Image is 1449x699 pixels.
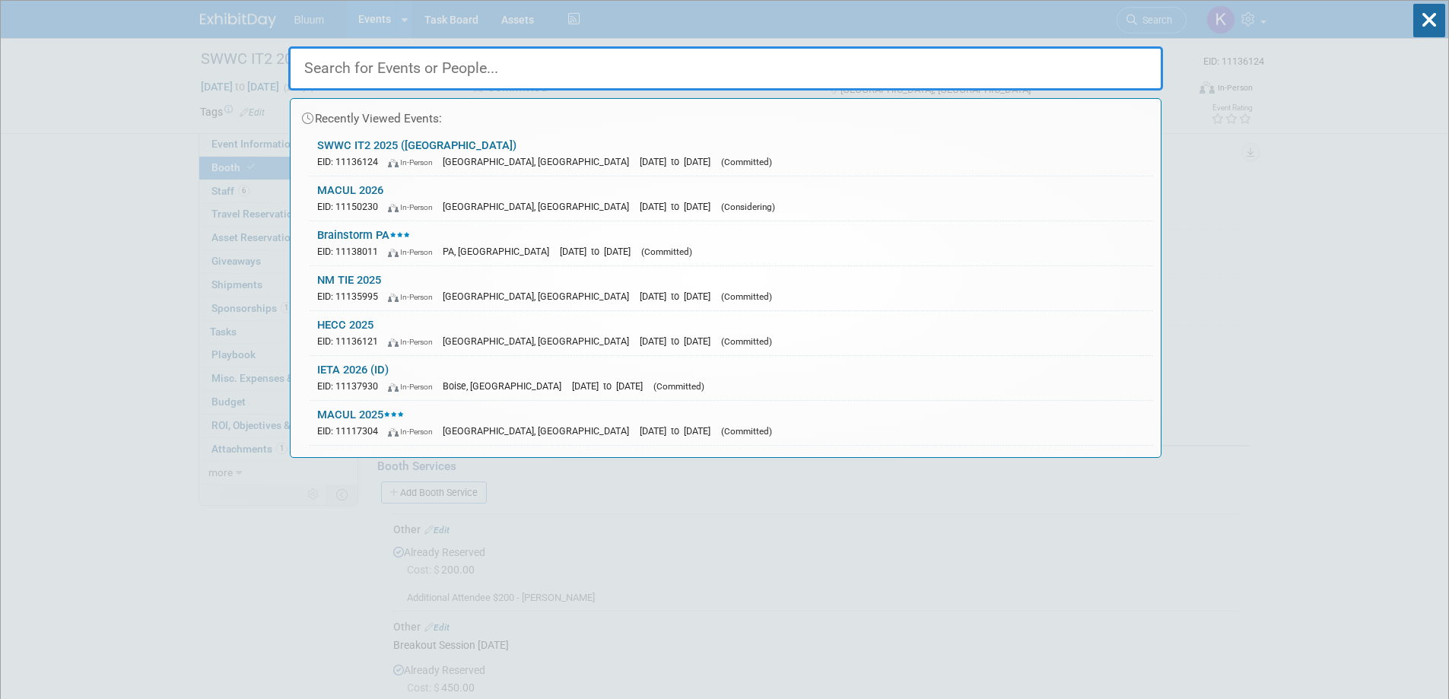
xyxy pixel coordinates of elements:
[310,311,1153,355] a: HECC 2025 EID: 11136121 In-Person [GEOGRAPHIC_DATA], [GEOGRAPHIC_DATA] [DATE] to [DATE] (Committed)
[653,381,704,392] span: (Committed)
[641,246,692,257] span: (Committed)
[640,291,718,302] span: [DATE] to [DATE]
[310,266,1153,310] a: NM TIE 2025 EID: 11135995 In-Person [GEOGRAPHIC_DATA], [GEOGRAPHIC_DATA] [DATE] to [DATE] (Commit...
[443,335,637,347] span: [GEOGRAPHIC_DATA], [GEOGRAPHIC_DATA]
[317,246,385,257] span: EID: 11138011
[640,156,718,167] span: [DATE] to [DATE]
[388,382,440,392] span: In-Person
[388,157,440,167] span: In-Person
[640,425,718,437] span: [DATE] to [DATE]
[310,176,1153,221] a: MACUL 2026 EID: 11150230 In-Person [GEOGRAPHIC_DATA], [GEOGRAPHIC_DATA] [DATE] to [DATE] (Conside...
[298,99,1153,132] div: Recently Viewed Events:
[443,380,569,392] span: Boise, [GEOGRAPHIC_DATA]
[310,356,1153,400] a: IETA 2026 (ID) EID: 11137930 In-Person Boise, [GEOGRAPHIC_DATA] [DATE] to [DATE] (Committed)
[388,247,440,257] span: In-Person
[443,291,637,302] span: [GEOGRAPHIC_DATA], [GEOGRAPHIC_DATA]
[310,401,1153,445] a: MACUL 2025 EID: 11117304 In-Person [GEOGRAPHIC_DATA], [GEOGRAPHIC_DATA] [DATE] to [DATE] (Committed)
[721,291,772,302] span: (Committed)
[640,201,718,212] span: [DATE] to [DATE]
[560,246,638,257] span: [DATE] to [DATE]
[443,156,637,167] span: [GEOGRAPHIC_DATA], [GEOGRAPHIC_DATA]
[388,202,440,212] span: In-Person
[443,201,637,212] span: [GEOGRAPHIC_DATA], [GEOGRAPHIC_DATA]
[388,292,440,302] span: In-Person
[317,380,385,392] span: EID: 11137930
[572,380,650,392] span: [DATE] to [DATE]
[317,201,385,212] span: EID: 11150230
[443,425,637,437] span: [GEOGRAPHIC_DATA], [GEOGRAPHIC_DATA]
[310,132,1153,176] a: SWWC IT2 2025 ([GEOGRAPHIC_DATA]) EID: 11136124 In-Person [GEOGRAPHIC_DATA], [GEOGRAPHIC_DATA] [D...
[288,46,1163,91] input: Search for Events or People...
[721,157,772,167] span: (Committed)
[388,337,440,347] span: In-Person
[317,425,385,437] span: EID: 11117304
[317,156,385,167] span: EID: 11136124
[721,336,772,347] span: (Committed)
[317,291,385,302] span: EID: 11135995
[443,246,557,257] span: PA, [GEOGRAPHIC_DATA]
[721,426,772,437] span: (Committed)
[310,221,1153,265] a: Brainstorm PA EID: 11138011 In-Person PA, [GEOGRAPHIC_DATA] [DATE] to [DATE] (Committed)
[640,335,718,347] span: [DATE] to [DATE]
[388,427,440,437] span: In-Person
[317,335,385,347] span: EID: 11136121
[721,202,775,212] span: (Considering)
